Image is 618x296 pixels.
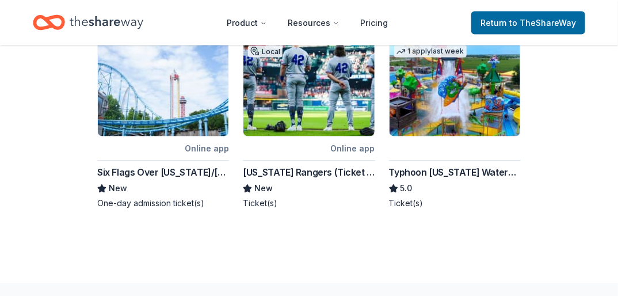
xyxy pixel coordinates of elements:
[390,27,520,136] img: Image for Typhoon Texas Waterpark (Austin)
[389,166,521,180] div: Typhoon [US_STATE] Waterpark ([GEOGRAPHIC_DATA])
[254,182,273,196] span: New
[389,26,521,210] a: Image for Typhoon Texas Waterpark (Austin)Top rated1 applylast weekTyphoon [US_STATE] Waterpark (...
[97,166,229,180] div: Six Flags Over [US_STATE]/[GEOGRAPHIC_DATA] ([GEOGRAPHIC_DATA])
[243,198,375,210] div: Ticket(s)
[185,142,229,156] div: Online app
[400,182,413,196] span: 5.0
[243,27,374,136] img: Image for Texas Rangers (Ticket Donation)
[351,12,397,35] a: Pricing
[480,16,576,30] span: Return
[97,26,229,210] a: Image for Six Flags Over Texas/Hurricane Harbor (Arlington)LocalOnline appSix Flags Over [US_STAT...
[243,166,375,180] div: [US_STATE] Rangers (Ticket Donation)
[97,198,229,210] div: One-day admission ticket(s)
[33,9,143,36] a: Home
[109,182,127,196] span: New
[509,18,576,28] span: to TheShareWay
[243,26,375,210] a: Image for Texas Rangers (Ticket Donation)1 applylast weekLocalOnline app[US_STATE] Rangers (Ticke...
[279,12,349,35] button: Resources
[394,45,467,58] div: 1 apply last week
[218,9,397,36] nav: Main
[248,46,283,58] div: Local
[331,142,375,156] div: Online app
[218,12,276,35] button: Product
[98,27,228,136] img: Image for Six Flags Over Texas/Hurricane Harbor (Arlington)
[471,12,585,35] a: Returnto TheShareWay
[389,198,521,210] div: Ticket(s)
